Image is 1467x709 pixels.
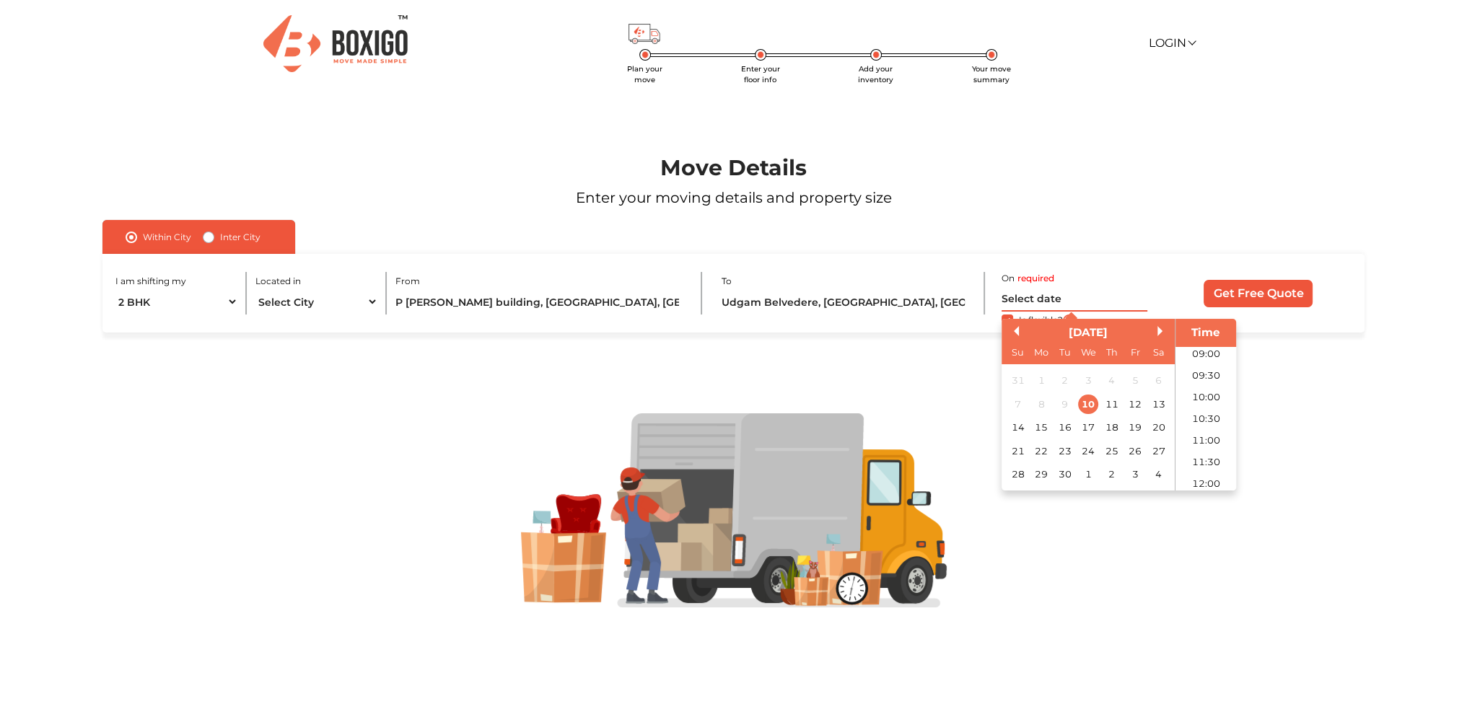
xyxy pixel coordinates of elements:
div: Not available Saturday, September 6th, 2025 [1149,371,1168,391]
div: Choose Sunday, September 21st, 2025 [1008,441,1028,461]
label: From [395,275,420,288]
div: Choose Saturday, September 20th, 2025 [1149,418,1168,437]
p: Enter your moving details and property size [58,187,1408,208]
span: Your move summary [972,64,1011,84]
div: Choose Saturday, October 4th, 2025 [1149,464,1168,484]
div: Fr [1126,343,1145,363]
img: i [1063,314,1075,327]
div: Not available Wednesday, September 3rd, 2025 [1079,371,1098,391]
div: Choose Tuesday, September 23rd, 2025 [1055,441,1074,461]
div: Choose Sunday, September 14th, 2025 [1008,418,1028,437]
div: Time [1179,325,1232,341]
div: [DATE] [1002,325,1175,341]
div: month 2025-09 [1007,369,1170,486]
h1: Move Details [58,155,1408,181]
div: Choose Wednesday, September 24th, 2025 [1079,441,1098,461]
img: Boxigo [263,15,408,72]
div: Not available Tuesday, September 9th, 2025 [1055,395,1074,414]
li: 11:30 [1175,452,1237,473]
div: Not available Tuesday, September 2nd, 2025 [1055,371,1074,391]
label: Inter City [220,229,260,246]
div: Choose Thursday, September 18th, 2025 [1102,418,1121,437]
div: Not available Sunday, September 7th, 2025 [1008,395,1028,414]
li: 11:00 [1175,430,1237,452]
div: Choose Wednesday, September 10th, 2025 [1079,395,1098,414]
div: Choose Wednesday, October 1st, 2025 [1079,464,1098,484]
div: Choose Thursday, September 25th, 2025 [1102,441,1121,461]
div: Sa [1149,343,1168,363]
div: We [1079,343,1098,363]
label: On [1002,272,1015,285]
li: 10:00 [1175,387,1237,408]
button: Next Month [1157,326,1168,336]
div: Not available Monday, September 1st, 2025 [1032,371,1051,391]
div: Choose Thursday, October 2nd, 2025 [1102,464,1121,484]
span: Add your inventory [858,64,893,84]
div: Choose Wednesday, September 17th, 2025 [1079,418,1098,437]
span: Enter your floor info [741,64,780,84]
label: I am shifting my [115,275,186,288]
div: Not available Thursday, September 4th, 2025 [1102,371,1121,391]
div: Mo [1032,343,1051,363]
div: Choose Saturday, September 27th, 2025 [1149,441,1168,461]
div: Choose Friday, September 19th, 2025 [1126,418,1145,437]
div: Choose Sunday, September 28th, 2025 [1008,464,1028,484]
div: Choose Friday, October 3rd, 2025 [1126,464,1145,484]
div: Choose Monday, September 22nd, 2025 [1032,441,1051,461]
input: Locality [722,289,969,314]
label: Is flexible? [1019,312,1063,327]
label: To [722,275,732,288]
div: Choose Thursday, September 11th, 2025 [1102,395,1121,414]
li: 09:00 [1175,343,1237,365]
div: Choose Tuesday, September 30th, 2025 [1055,464,1074,484]
div: Choose Tuesday, September 16th, 2025 [1055,418,1074,437]
div: Choose Saturday, September 13th, 2025 [1149,395,1168,414]
li: 12:00 [1175,473,1237,495]
div: Choose Monday, September 29th, 2025 [1032,464,1051,484]
div: Choose Friday, September 26th, 2025 [1126,441,1145,461]
button: Previous Month [1009,326,1019,336]
div: Th [1102,343,1121,363]
a: Login [1148,36,1194,50]
li: 10:30 [1175,408,1237,430]
div: Not available Monday, September 8th, 2025 [1032,395,1051,414]
div: Not available Sunday, August 31st, 2025 [1008,371,1028,391]
input: Get Free Quote [1204,280,1313,307]
div: Choose Friday, September 12th, 2025 [1126,395,1145,414]
label: required [1017,272,1054,285]
div: Tu [1055,343,1074,363]
div: Choose Monday, September 15th, 2025 [1032,418,1051,437]
label: Located in [255,275,301,288]
div: Su [1008,343,1028,363]
div: Not available Friday, September 5th, 2025 [1126,371,1145,391]
label: Within City [143,229,191,246]
span: Plan your move [627,64,662,84]
li: 09:30 [1175,365,1237,387]
input: Select date [1002,286,1147,312]
input: Locality [395,289,685,314]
